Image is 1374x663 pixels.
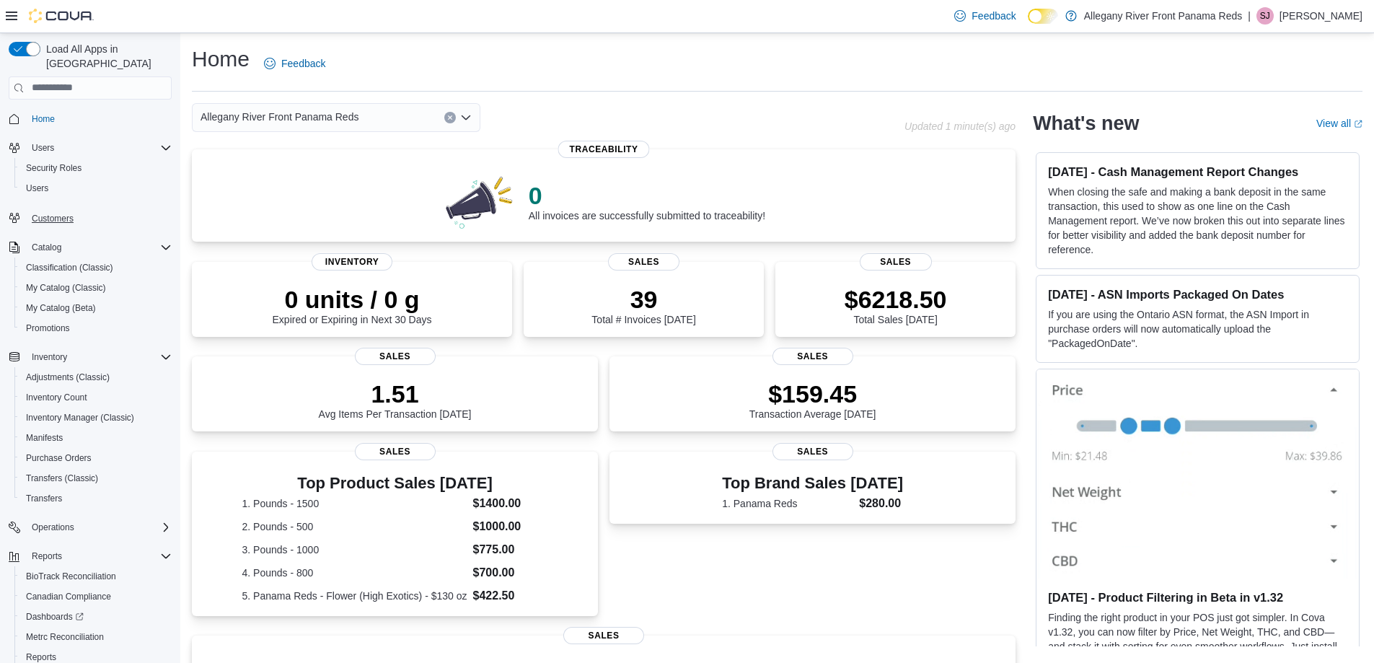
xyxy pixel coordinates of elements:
[312,253,392,271] span: Inventory
[26,452,92,464] span: Purchase Orders
[20,279,112,297] a: My Catalog (Classic)
[26,239,67,256] button: Catalog
[845,285,947,325] div: Total Sales [DATE]
[948,1,1021,30] a: Feedback
[242,543,467,557] dt: 3. Pounds - 1000
[20,259,119,276] a: Classification (Classic)
[319,379,472,420] div: Avg Items Per Transaction [DATE]
[20,449,172,467] span: Purchase Orders
[20,180,172,197] span: Users
[14,278,177,298] button: My Catalog (Classic)
[20,429,69,447] a: Manifests
[26,162,82,174] span: Security Roles
[20,320,76,337] a: Promotions
[1260,7,1270,25] span: SJ
[258,49,331,78] a: Feedback
[20,389,172,406] span: Inventory Count
[242,589,467,603] dt: 5. Panama Reds - Flower (High Exotics) - $130 oz
[32,142,54,154] span: Users
[273,285,432,314] p: 0 units / 0 g
[242,496,467,511] dt: 1. Pounds - 1500
[1048,590,1347,605] h3: [DATE] - Product Filtering in Beta in v1.32
[20,409,172,426] span: Inventory Manager (Classic)
[273,285,432,325] div: Expired or Expiring in Next 30 Days
[26,571,116,582] span: BioTrack Reconciliation
[20,588,117,605] a: Canadian Compliance
[20,369,115,386] a: Adjustments (Classic)
[1256,7,1274,25] div: Stephen Jansen
[14,408,177,428] button: Inventory Manager (Classic)
[20,389,93,406] a: Inventory Count
[26,139,60,157] button: Users
[26,432,63,444] span: Manifests
[14,367,177,387] button: Adjustments (Classic)
[14,448,177,468] button: Purchase Orders
[26,239,172,256] span: Catalog
[32,242,61,253] span: Catalog
[1028,9,1058,24] input: Dark Mode
[722,496,853,511] dt: 1. Panama Reds
[20,588,172,605] span: Canadian Compliance
[749,379,876,408] p: $159.45
[192,45,250,74] h1: Home
[26,282,106,294] span: My Catalog (Classic)
[26,412,134,423] span: Inventory Manager (Classic)
[319,379,472,408] p: 1.51
[201,108,358,126] span: Allegany River Front Panama Reds
[14,387,177,408] button: Inventory Count
[1028,24,1029,25] span: Dark Mode
[608,253,680,271] span: Sales
[14,468,177,488] button: Transfers (Classic)
[26,611,84,623] span: Dashboards
[473,587,548,605] dd: $422.50
[20,259,172,276] span: Classification (Classic)
[3,517,177,537] button: Operations
[772,348,853,365] span: Sales
[904,120,1016,132] p: Updated 1 minute(s) ago
[20,628,172,646] span: Metrc Reconciliation
[355,443,436,460] span: Sales
[26,183,48,194] span: Users
[1280,7,1362,25] p: [PERSON_NAME]
[26,110,172,128] span: Home
[859,495,903,512] dd: $280.00
[281,56,325,71] span: Feedback
[355,348,436,365] span: Sales
[26,651,56,663] span: Reports
[563,627,644,644] span: Sales
[26,591,111,602] span: Canadian Compliance
[20,299,102,317] a: My Catalog (Beta)
[473,518,548,535] dd: $1000.00
[14,428,177,448] button: Manifests
[14,258,177,278] button: Classification (Classic)
[242,519,467,534] dt: 2. Pounds - 500
[14,298,177,318] button: My Catalog (Beta)
[1048,287,1347,302] h3: [DATE] - ASN Imports Packaged On Dates
[591,285,695,314] p: 39
[26,372,110,383] span: Adjustments (Classic)
[20,470,104,487] a: Transfers (Classic)
[3,347,177,367] button: Inventory
[1048,164,1347,179] h3: [DATE] - Cash Management Report Changes
[3,138,177,158] button: Users
[26,493,62,504] span: Transfers
[20,299,172,317] span: My Catalog (Beta)
[26,322,70,334] span: Promotions
[442,172,517,230] img: 0
[242,566,467,580] dt: 4. Pounds - 800
[14,318,177,338] button: Promotions
[20,568,172,585] span: BioTrack Reconciliation
[14,607,177,627] a: Dashboards
[26,110,61,128] a: Home
[40,42,172,71] span: Load All Apps in [GEOGRAPHIC_DATA]
[14,566,177,587] button: BioTrack Reconciliation
[444,112,456,123] button: Clear input
[1248,7,1251,25] p: |
[1033,112,1139,135] h2: What's new
[20,449,97,467] a: Purchase Orders
[3,207,177,228] button: Customers
[749,379,876,420] div: Transaction Average [DATE]
[20,490,68,507] a: Transfers
[32,351,67,363] span: Inventory
[14,158,177,178] button: Security Roles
